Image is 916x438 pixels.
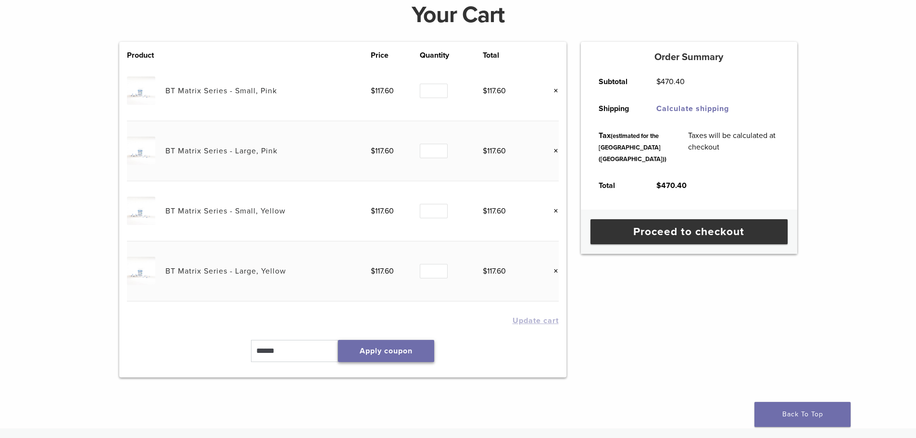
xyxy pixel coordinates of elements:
[656,181,661,190] span: $
[371,206,375,216] span: $
[483,86,487,96] span: $
[483,206,487,216] span: $
[546,145,559,157] a: Remove this item
[483,146,487,156] span: $
[371,146,375,156] span: $
[371,206,394,216] bdi: 117.60
[371,266,394,276] bdi: 117.60
[656,181,687,190] bdi: 470.40
[371,86,375,96] span: $
[546,265,559,277] a: Remove this item
[678,122,790,172] td: Taxes will be calculated at checkout
[513,317,559,325] button: Update cart
[371,50,420,61] th: Price
[127,50,165,61] th: Product
[371,86,394,96] bdi: 117.60
[338,340,434,362] button: Apply coupon
[483,50,532,61] th: Total
[546,205,559,217] a: Remove this item
[656,104,729,113] a: Calculate shipping
[656,77,661,87] span: $
[588,95,646,122] th: Shipping
[165,206,286,216] a: BT Matrix Series - Small, Yellow
[483,146,506,156] bdi: 117.60
[165,86,277,96] a: BT Matrix Series - Small, Pink
[371,146,394,156] bdi: 117.60
[754,402,851,427] a: Back To Top
[483,86,506,96] bdi: 117.60
[165,266,286,276] a: BT Matrix Series - Large, Yellow
[588,122,678,172] th: Tax
[371,266,375,276] span: $
[599,132,666,163] small: (estimated for the [GEOGRAPHIC_DATA] ([GEOGRAPHIC_DATA]))
[483,206,506,216] bdi: 117.60
[656,77,685,87] bdi: 470.40
[127,137,155,165] img: BT Matrix Series - Large, Pink
[165,146,277,156] a: BT Matrix Series - Large, Pink
[420,50,482,61] th: Quantity
[127,197,155,225] img: BT Matrix Series - Small, Yellow
[590,219,788,244] a: Proceed to checkout
[127,257,155,285] img: BT Matrix Series - Large, Yellow
[483,266,487,276] span: $
[112,3,804,26] h1: Your Cart
[483,266,506,276] bdi: 117.60
[588,68,646,95] th: Subtotal
[581,51,797,63] h5: Order Summary
[588,172,646,199] th: Total
[546,85,559,97] a: Remove this item
[127,76,155,105] img: BT Matrix Series - Small, Pink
